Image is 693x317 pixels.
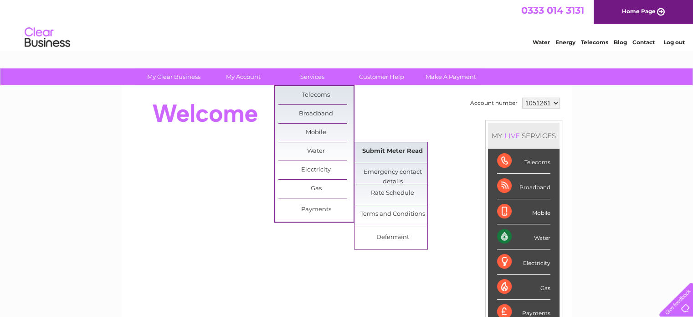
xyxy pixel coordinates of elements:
[503,131,522,140] div: LIVE
[355,205,430,223] a: Terms and Conditions
[278,105,354,123] a: Broadband
[278,201,354,219] a: Payments
[344,68,419,85] a: Customer Help
[497,275,550,300] div: Gas
[497,249,550,275] div: Electricity
[497,149,550,174] div: Telecoms
[413,68,488,85] a: Make A Payment
[581,39,608,46] a: Telecoms
[278,142,354,161] a: Water
[497,224,550,249] div: Water
[614,39,627,46] a: Blog
[355,184,430,203] a: Rate Schedule
[497,174,550,199] div: Broadband
[555,39,575,46] a: Energy
[632,39,655,46] a: Contact
[205,68,281,85] a: My Account
[488,123,560,149] div: MY SERVICES
[497,199,550,224] div: Mobile
[132,5,562,44] div: Clear Business is a trading name of Verastar Limited (registered in [GEOGRAPHIC_DATA] No. 3667643...
[355,163,430,182] a: Emergency contact details
[24,24,71,52] img: logo.png
[278,124,354,142] a: Mobile
[278,161,354,179] a: Electricity
[275,68,350,85] a: Services
[521,5,584,16] a: 0333 014 3131
[533,39,550,46] a: Water
[278,86,354,104] a: Telecoms
[278,180,354,198] a: Gas
[468,95,520,111] td: Account number
[663,39,684,46] a: Log out
[355,229,430,247] a: Deferment
[355,142,430,161] a: Submit Meter Read
[136,68,211,85] a: My Clear Business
